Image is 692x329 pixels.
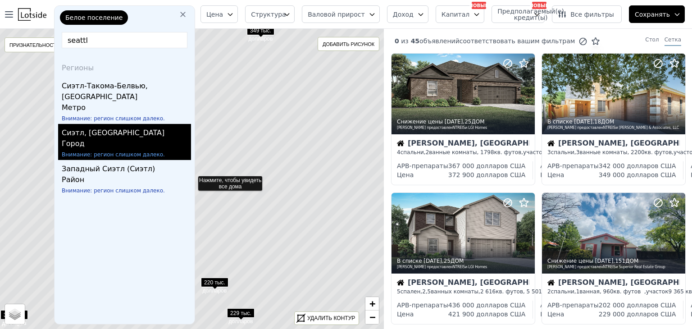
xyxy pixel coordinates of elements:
font: Белое поселение [65,14,123,21]
font: [PERSON_NAME] предоставлен [397,126,452,130]
font: Внимание: регион слишком далеко. [62,151,165,158]
a: Увеличить масштаб [365,297,379,311]
font: Валовой прирост [308,11,365,18]
a: В списке [DATE],18ДОМ[PERSON_NAME] предоставленNTREISи [PERSON_NAME] & Associates, LLCДом[PERSON_... [542,53,685,185]
font: 2 616 [480,288,496,295]
font: NTREIS [452,265,465,269]
img: Дом [547,140,555,147]
font: Снижение цены [547,258,593,264]
font: АРВ-препараты [547,302,599,309]
font: 342 000 долларов США [599,162,676,169]
font: 9 365 кв [668,288,692,295]
font: спальни, [551,149,576,155]
font: кв. футов, [645,149,674,155]
font: 0 [395,37,399,45]
font: Сиэтл-Такома-Белвью, [GEOGRAPHIC_DATA] [62,82,148,101]
font: Район [62,175,84,184]
font: из [401,37,409,45]
font: 25 [444,258,451,264]
img: Дом [547,279,555,286]
font: В списке [397,258,422,264]
font: ПРИЗНАТЕЛЬНОСТЬ [9,42,59,48]
font: 18 [594,119,601,125]
font: 1 [576,288,580,295]
font: ДОМ [601,119,614,125]
font: 151 [615,258,625,264]
a: Слои [5,304,25,324]
font: Внимание: регион слишком далеко. [62,187,165,194]
font: [DATE] [445,119,463,125]
font: Предполагаемый(е) кредит(ы) [497,8,564,21]
font: Внимание: регион слишком далеко. [62,115,165,122]
font: ДОБАВИТЬ РИСУНОК [323,41,374,47]
font: и LGI Homes [465,265,487,269]
font: НОВЫЙ [469,3,489,8]
button: Сохранять [629,5,685,23]
font: 436 000 долларов США [448,302,526,309]
font: , 2200 [627,149,644,155]
font: NTREIS [603,265,615,269]
font: 2,5 [422,288,431,295]
time: 2025-08-22 10:25 [445,119,463,125]
a: Уменьшить масштаб [365,311,379,324]
button: Структура [245,5,295,23]
font: Сетка [665,37,681,43]
font: , [442,258,444,264]
font: объявлений [419,37,460,45]
font: Сиэтл, [GEOGRAPHIC_DATA] [62,128,164,137]
font: 5 [397,288,401,295]
font: Регионы [62,64,94,72]
font: Цена [397,311,414,318]
font: Цена [547,311,564,318]
font: 3 [547,149,551,155]
font: УДАЛИТЬ КОНТУР [307,315,355,321]
font: [PERSON_NAME] предоставлен [547,265,603,269]
font: 202 000 долларов США [599,302,676,309]
img: Дом [397,140,404,147]
font: НОВЫЙ [530,3,549,8]
font: Западный Сиэтл (Сиэтл) [62,164,155,173]
font: ДОМ [625,258,638,264]
font: кв. футов , [614,288,646,295]
button: Валовой прирост [302,5,380,23]
font: + [369,298,375,309]
font: соответствовать вашим фильтрам [460,37,575,45]
font: Все фильтры [570,11,614,18]
font: , [463,119,464,125]
font: 4 [397,149,401,155]
button: Доход [387,5,428,23]
a: Снижение цены [DATE],25ДОМ[PERSON_NAME] предоставленNTREISи LGI HomesДом[PERSON_NAME], [GEOGRAPHI... [391,53,534,185]
font: ванных комнаты, [431,288,480,295]
font: 2 [426,149,429,155]
button: Цена [200,5,238,23]
div: 373 тыс. долларов [0,310,28,323]
font: 373 тыс. долларов [2,312,27,326]
font: 421 900 долларов США [448,311,526,318]
font: ванные комнаты [429,149,477,155]
font: спальни, [551,288,576,295]
button: Все фильтры [552,5,622,23]
font: 229 000 долларов США [599,311,676,318]
font: 220 тыс. долларов [203,279,227,294]
font: В списке [547,119,573,125]
font: кв. футов [496,288,523,295]
font: − [369,311,375,323]
time: 2025-08-08 13:35 [423,258,442,264]
font: [DATE] [574,119,592,125]
font: 229 тыс. долларов [229,310,253,324]
font: [PERSON_NAME], [GEOGRAPHIC_DATA] [408,139,565,147]
font: ДОМ [471,119,484,125]
font: и [PERSON_NAME] & Associates, LLC [615,126,679,130]
font: 349 тыс. долларов [249,27,273,42]
font: 45 [411,37,419,45]
font: Цена [397,171,414,178]
font: Метро [62,103,86,112]
a: Снижение цены [DATE],151ДОМ[PERSON_NAME] предоставленNTREISи Superior Real Estate GroupДом[PERSON... [542,192,685,324]
font: , [592,119,594,125]
font: АРВ-препараты [547,162,599,169]
font: [DATE] [423,258,442,264]
font: Арендовать [540,162,580,169]
font: ванная [579,288,600,295]
font: ДОМ [451,258,464,264]
font: спален, [401,288,423,295]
